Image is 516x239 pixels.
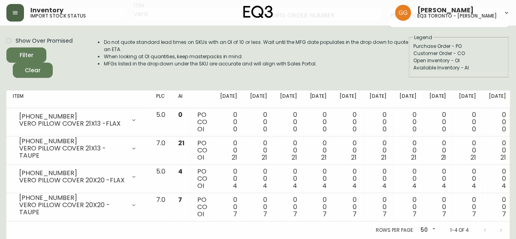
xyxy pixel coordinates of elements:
[19,65,46,75] span: Clear
[339,196,357,218] div: 0 0
[323,209,327,219] span: 7
[233,124,237,134] span: 0
[197,209,204,219] span: OI
[333,91,363,108] th: [DATE]
[263,209,267,219] span: 7
[30,14,86,18] h5: import stock status
[442,209,446,219] span: 7
[413,34,433,41] legend: Legend
[412,209,416,219] span: 7
[323,124,327,134] span: 0
[263,124,267,134] span: 0
[369,196,387,218] div: 0 0
[292,181,297,190] span: 4
[383,124,387,134] span: 0
[423,91,452,108] th: [DATE]
[353,209,357,219] span: 7
[417,14,497,18] h5: eq3 toronto - [PERSON_NAME]
[19,138,126,145] div: [PHONE_NUMBER]
[502,209,506,219] span: 7
[178,138,185,148] span: 21
[197,111,207,133] div: PO CO
[19,120,126,127] div: VERO PILLOW COVER 21X13 -FLAX
[413,50,504,57] div: Customer Order - CO
[470,153,476,162] span: 21
[489,168,506,190] div: 0 0
[280,140,297,161] div: 0 0
[232,153,237,162] span: 21
[150,108,172,136] td: 5.0
[369,111,387,133] div: 0 0
[243,6,273,18] img: logo
[19,113,126,120] div: [PHONE_NUMBER]
[178,110,183,119] span: 0
[250,140,267,161] div: 0 0
[197,153,204,162] span: OI
[321,153,327,162] span: 21
[489,111,506,133] div: 0 0
[442,181,446,190] span: 4
[310,196,327,218] div: 0 0
[220,168,237,190] div: 0 0
[220,140,237,161] div: 0 0
[197,168,207,190] div: PO CO
[417,224,437,237] div: 50
[293,209,297,219] span: 7
[30,7,64,14] span: Inventory
[197,140,207,161] div: PO CO
[197,124,204,134] span: OI
[310,140,327,161] div: 0 0
[500,153,506,162] span: 21
[19,145,126,159] div: VERO PILLOW COVER 21X13 -TAUPE
[280,168,297,190] div: 0 0
[383,209,387,219] span: 7
[459,111,476,133] div: 0 0
[214,91,244,108] th: [DATE]
[413,43,504,50] div: Purchase Order - PO
[291,153,297,162] span: 21
[303,91,333,108] th: [DATE]
[250,168,267,190] div: 0 0
[353,124,357,134] span: 0
[150,193,172,221] td: 7.0
[280,111,297,133] div: 0 0
[450,227,469,234] p: 1-4 of 4
[417,7,474,14] span: [PERSON_NAME]
[442,124,446,134] span: 0
[395,5,411,21] img: dbfc93a9366efef7dcc9a31eef4d00a7
[472,181,476,190] span: 4
[502,181,506,190] span: 4
[393,91,423,108] th: [DATE]
[178,167,183,176] span: 4
[382,181,387,190] span: 4
[381,153,387,162] span: 21
[413,57,504,64] div: Open Inventory - OI
[351,153,357,162] span: 21
[244,91,274,108] th: [DATE]
[197,196,207,218] div: PO CO
[13,63,53,78] button: Clear
[250,196,267,218] div: 0 0
[376,227,414,234] p: Rows per page:
[233,181,237,190] span: 4
[274,91,304,108] th: [DATE]
[369,140,387,161] div: 0 0
[429,168,446,190] div: 0 0
[413,64,504,71] div: Available Inventory - AI
[452,91,482,108] th: [DATE]
[322,181,327,190] span: 4
[13,196,143,214] div: [PHONE_NUMBER]VERO PILLOW COVER 20X20 -TAUPE
[472,124,476,134] span: 0
[13,168,143,186] div: [PHONE_NUMBER]VERO PILLOW COVER 20X20 -FLAX
[339,168,357,190] div: 0 0
[472,209,476,219] span: 7
[150,91,172,108] th: PLC
[459,140,476,161] div: 0 0
[459,168,476,190] div: 0 0
[19,194,126,201] div: [PHONE_NUMBER]
[339,111,357,133] div: 0 0
[339,140,357,161] div: 0 0
[280,196,297,218] div: 0 0
[104,39,408,53] li: Do not quote standard lead times on SKUs with an OI of 10 or less. Wait until the MFG date popula...
[411,153,416,162] span: 21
